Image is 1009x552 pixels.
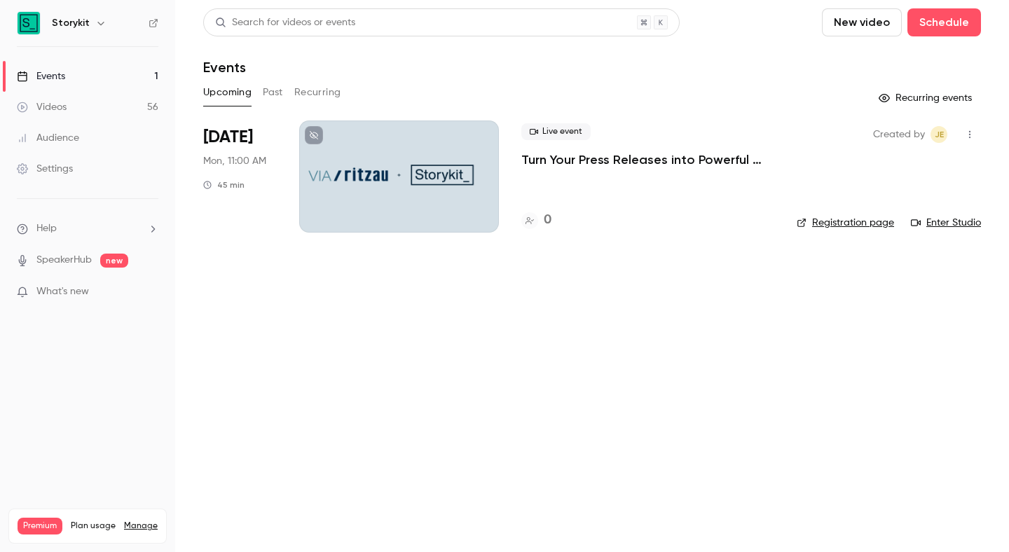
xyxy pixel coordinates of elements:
h4: 0 [544,211,551,230]
button: Recurring [294,81,341,104]
div: 45 min [203,179,245,191]
iframe: Noticeable Trigger [142,286,158,298]
div: Oct 6 Mon, 11:00 AM (Europe/Stockholm) [203,120,277,233]
button: Recurring events [872,87,981,109]
span: new [100,254,128,268]
a: Turn Your Press Releases into Powerful Videos – Automatically [521,151,774,168]
span: Plan usage [71,520,116,532]
a: SpeakerHub [36,253,92,268]
button: New video [822,8,902,36]
span: JE [935,126,944,143]
a: Enter Studio [911,216,981,230]
span: Premium [18,518,62,534]
span: Help [36,221,57,236]
button: Past [263,81,283,104]
a: 0 [521,211,551,230]
img: Storykit [18,12,40,34]
h6: Storykit [52,16,90,30]
a: Registration page [797,216,894,230]
div: Videos [17,100,67,114]
li: help-dropdown-opener [17,221,158,236]
span: [DATE] [203,126,253,149]
span: Jonna Ekman [931,126,947,143]
div: Events [17,69,65,83]
h1: Events [203,59,246,76]
button: Schedule [907,8,981,36]
div: Audience [17,131,79,145]
button: Upcoming [203,81,252,104]
a: Manage [124,520,158,532]
span: Created by [873,126,925,143]
span: What's new [36,284,89,299]
span: Mon, 11:00 AM [203,154,266,168]
div: Settings [17,162,73,176]
span: Live event [521,123,591,140]
div: Search for videos or events [215,15,355,30]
